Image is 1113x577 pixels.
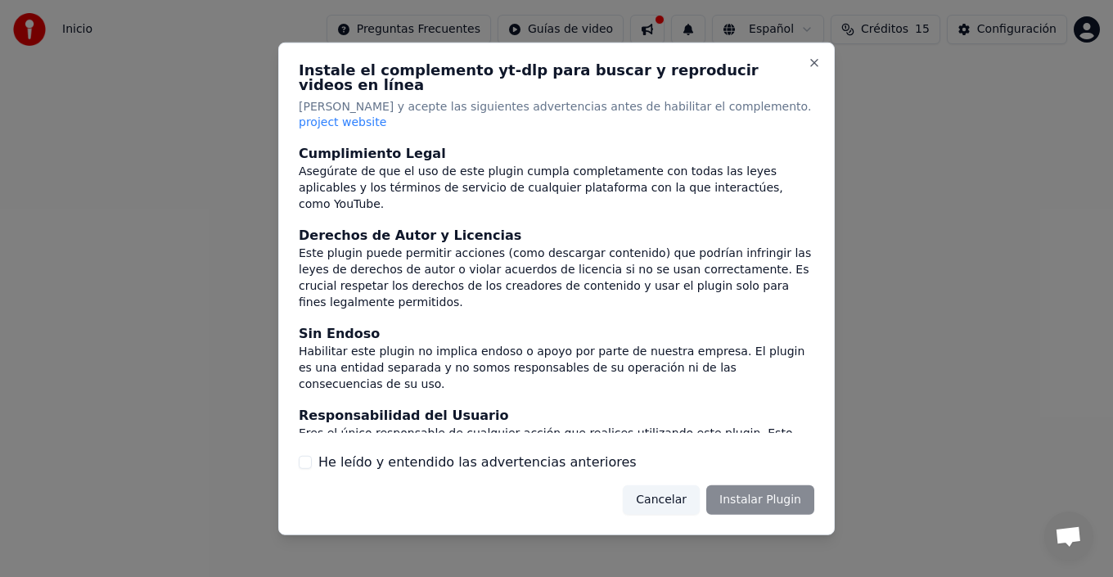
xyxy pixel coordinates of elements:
[299,62,814,92] h2: Instale el complemento yt-dlp para buscar y reproducir videos en línea
[299,426,814,475] div: Eres el único responsable de cualquier acción que realices utilizando este plugin. Esto incluye c...
[299,98,814,131] p: [PERSON_NAME] y acepte las siguientes advertencias antes de habilitar el complemento.
[299,164,814,213] div: Asegúrate de que el uso de este plugin cumpla completamente con todas las leyes aplicables y los ...
[299,226,814,246] div: Derechos de Autor y Licencias
[299,344,814,393] div: Habilitar este plugin no implica endoso o apoyo por parte de nuestra empresa. El plugin es una en...
[299,406,814,426] div: Responsabilidad del Usuario
[318,453,637,472] label: He leído y entendido las advertencias anteriores
[299,246,814,311] div: Este plugin puede permitir acciones (como descargar contenido) que podrían infringir las leyes de...
[623,485,700,515] button: Cancelar
[299,115,386,128] span: project website
[299,144,814,164] div: Cumplimiento Legal
[299,324,814,344] div: Sin Endoso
